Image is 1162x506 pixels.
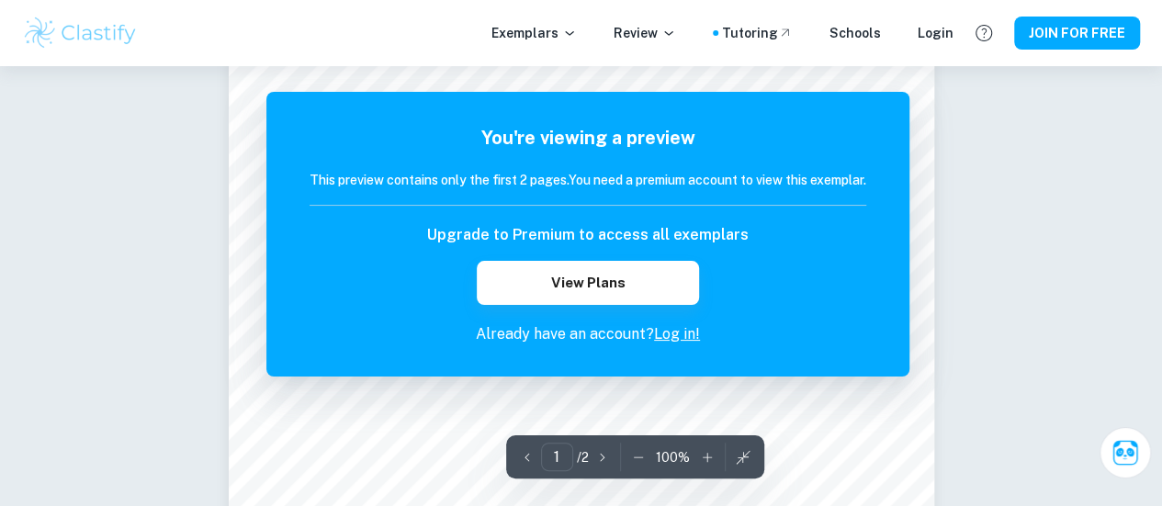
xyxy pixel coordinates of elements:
p: / 2 [577,447,589,467]
button: JOIN FOR FREE [1014,17,1140,50]
p: Review [614,23,676,43]
a: Log in! [654,325,700,343]
button: Ask Clai [1100,427,1151,478]
h5: You're viewing a preview [310,124,866,152]
p: Already have an account? [310,323,866,345]
p: Exemplars [491,23,577,43]
h6: This preview contains only the first 2 pages. You need a premium account to view this exemplar. [310,170,866,190]
a: Schools [829,23,881,43]
button: View Plans [477,261,699,305]
button: Help and Feedback [968,17,999,49]
p: 100 % [656,447,690,467]
img: Clastify logo [22,15,139,51]
a: Tutoring [722,23,793,43]
a: Login [918,23,953,43]
h6: Upgrade to Premium to access all exemplars [427,224,749,246]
